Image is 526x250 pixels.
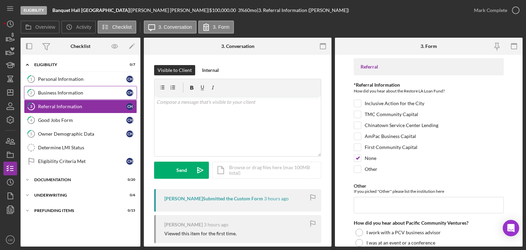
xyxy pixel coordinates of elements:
[30,104,32,109] tspan: 3
[164,222,203,227] div: [PERSON_NAME]
[421,43,437,49] div: 3. Form
[112,24,132,30] label: Checklist
[199,65,222,75] button: Internal
[474,3,507,17] div: Mark Complete
[24,154,137,168] a: Eligibility Criteria MetCH
[245,8,257,13] div: 60 mo
[123,209,135,213] div: 0 / 15
[365,100,424,107] label: Inclusive Action for the City
[164,231,237,236] div: Viewed this item for the first time.
[38,145,137,150] div: Determine LMI Status
[38,131,126,137] div: Owner Demographic Data
[131,8,209,13] div: [PERSON_NAME] [PERSON_NAME] |
[38,76,126,82] div: Personal Information
[264,196,289,201] time: 2025-08-28 21:28
[21,6,47,15] div: Eligibility
[34,63,118,67] div: Eligibility
[3,233,17,247] button: LW
[154,162,209,179] button: Send
[8,238,13,242] text: LW
[366,240,435,246] label: I was at an event or a conference
[24,127,137,141] a: 5Owner Demographic DataCH
[176,162,187,179] div: Send
[123,63,135,67] div: 0 / 7
[257,8,349,13] div: | 3. Referral Information ([PERSON_NAME])
[467,3,523,17] button: Mark Complete
[159,24,192,30] label: 3. Conversation
[24,72,137,86] a: 1Personal InformationCH
[164,196,263,201] div: [PERSON_NAME] Submitted the Custom Form
[126,158,133,165] div: C H
[361,64,497,70] div: Referral
[365,133,416,140] label: AmPac Business Capital
[30,132,32,136] tspan: 5
[21,21,60,34] button: Overview
[221,43,254,49] div: 3. Conversation
[71,43,90,49] div: Checklist
[365,122,438,129] label: Chinatown Service Center Lending
[126,130,133,137] div: C H
[126,76,133,83] div: C H
[24,86,137,100] a: 2Business InformationCH
[366,230,441,235] label: I work with a PCV business advisor
[354,220,504,226] div: How did you hear about Pacific Community Ventures?
[38,104,126,109] div: Referral Information
[38,159,126,164] div: Eligibility Criteria Met
[30,77,32,81] tspan: 1
[354,88,504,96] div: How did you hear about the Restore LA Loan Fund?
[98,21,136,34] button: Checklist
[123,193,135,197] div: 0 / 6
[365,144,417,151] label: First Community Capital
[38,117,126,123] div: Good Jobs Form
[365,155,376,162] label: None
[52,8,131,13] div: |
[365,111,418,118] label: TMC Community Capital
[354,82,504,88] div: *Referral Information
[76,24,91,30] label: Activity
[158,65,192,75] div: Visible to Client
[503,220,519,236] div: Open Intercom Messenger
[30,118,33,122] tspan: 4
[154,65,195,75] button: Visible to Client
[52,7,129,13] b: Banquet Hall [GEOGRAPHIC_DATA]
[204,222,228,227] time: 2025-08-28 21:26
[144,21,197,34] button: 3. Conversation
[24,113,137,127] a: 4Good Jobs FormCH
[126,103,133,110] div: C H
[24,141,137,154] a: Determine LMI Status
[365,166,377,173] label: Other
[34,178,118,182] div: Documentation
[126,89,133,96] div: C H
[61,21,96,34] button: Activity
[34,209,118,213] div: Prefunding Items
[30,90,32,95] tspan: 2
[35,24,55,30] label: Overview
[126,117,133,124] div: C H
[213,24,229,30] label: 3. Form
[34,193,118,197] div: Underwriting
[38,90,126,96] div: Business Information
[209,8,238,13] div: $100,000.00
[123,178,135,182] div: 0 / 20
[238,8,245,13] div: 3 %
[354,183,366,189] label: Other
[24,100,137,113] a: 3Referral InformationCH
[198,21,234,34] button: 3. Form
[354,189,504,194] div: If you picked "Other" please list the institution here
[202,65,219,75] div: Internal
